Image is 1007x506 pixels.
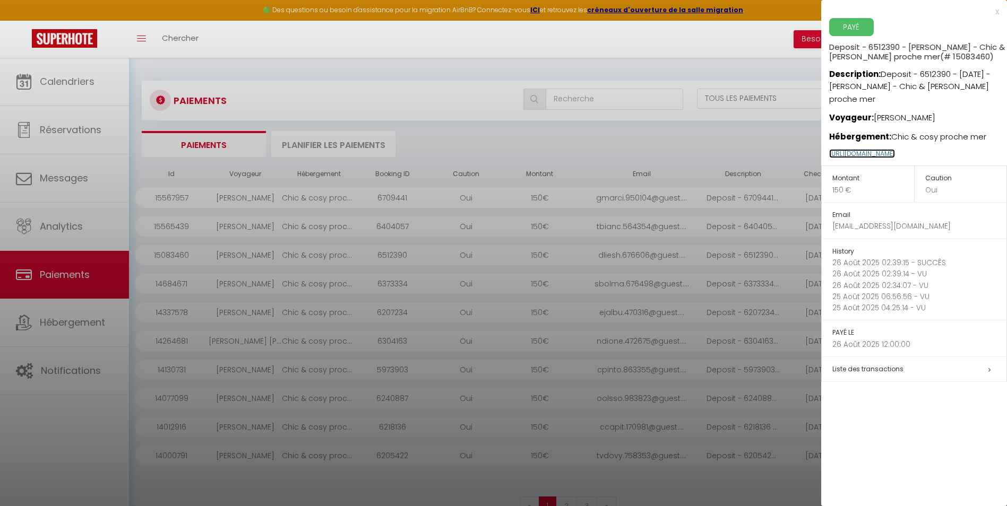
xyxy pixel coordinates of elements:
[832,185,914,196] p: 150 €
[832,268,1006,280] p: 26 Août 2025 02:39:14 - VU
[832,291,1006,302] p: 25 Août 2025 06:56:56 - VU
[832,209,1006,221] h5: Email
[925,172,1007,185] h5: Caution
[829,68,881,80] strong: Description:
[829,124,1007,143] p: Chic & cosy proche mer
[829,131,891,142] strong: Hébergement:
[940,51,994,62] span: (# 15083460)
[829,112,874,123] strong: Voyageur:
[832,364,903,373] span: Liste des transactions
[829,105,1007,124] p: [PERSON_NAME]
[832,246,1006,258] h5: History
[832,172,914,185] h5: Montant
[829,62,1007,106] p: Deposit - 6512390 - [DATE] - [PERSON_NAME] - Chic & [PERSON_NAME] proche mer
[832,302,1006,313] p: 25 Août 2025 04:25:14 - VU
[832,257,1006,268] p: 26 Août 2025 02:39:15 - SUCCÊS
[821,5,999,18] div: x
[832,339,1006,350] p: 26 Août 2025 12:00:00
[925,185,1007,196] p: Oui
[829,149,895,158] a: [URL][DOMAIN_NAME]
[829,36,1007,62] h5: Deposit - 6512390 - [PERSON_NAME] - Chic & [PERSON_NAME] proche mer
[829,18,874,36] span: PAYÉ
[832,280,1006,291] p: 26 Août 2025 02:34:07 - VU
[832,221,1006,232] p: [EMAIL_ADDRESS][DOMAIN_NAME]
[832,327,1006,339] h5: PAYÉ LE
